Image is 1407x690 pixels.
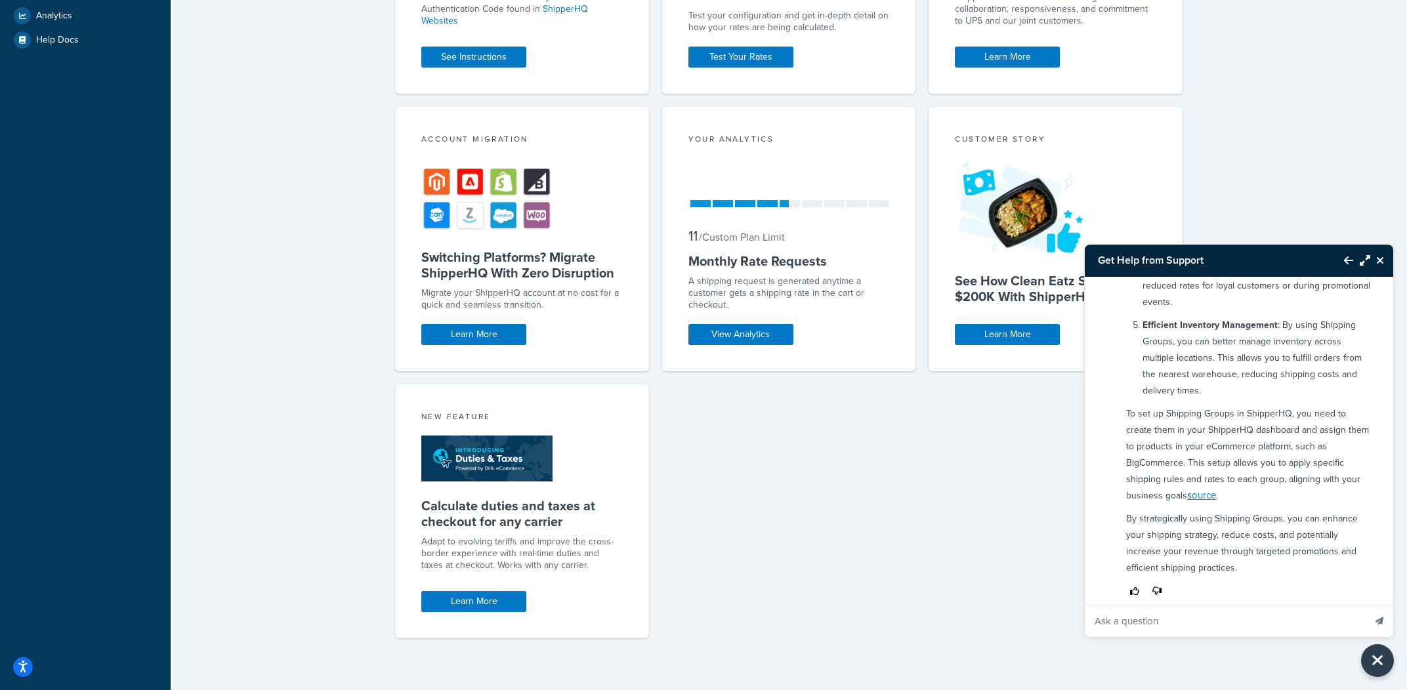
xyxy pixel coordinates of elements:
a: Learn More [955,324,1060,345]
h3: Get Help from Support [1085,245,1331,276]
h5: See How Clean Eatz Saved Over $200K With ShipperHQ & UPS® [955,273,1156,304]
a: Test Your Rates [688,47,793,68]
span: Help Docs [36,35,79,46]
span: Analytics [36,10,72,22]
strong: Efficient Inventory Management [1143,318,1278,332]
small: / Custom Plan Limit [699,230,785,245]
h5: Switching Platforms? Migrate ShipperHQ With Zero Disruption [421,249,623,281]
div: New Feature [421,411,623,426]
button: Thumbs up [1126,582,1143,600]
a: Learn More [421,591,526,612]
a: source [1187,488,1216,502]
h5: Monthly Rate Requests [688,253,890,269]
div: Account Migration [421,133,623,148]
a: Help Docs [10,28,161,52]
p: : By using Shipping Groups, you can better manage inventory across multiple locations. This allow... [1143,317,1370,399]
button: Close Resource Center [1361,644,1394,677]
p: Adapt to evolving tariffs and improve the cross-border experience with real-time duties and taxes... [421,536,623,571]
a: Learn More [955,47,1060,68]
button: Thumbs down [1148,582,1165,600]
div: A shipping request is generated anytime a customer gets a shipping rate in the cart or checkout. [688,275,890,311]
p: To set up Shipping Groups in ShipperHQ, you need to create them in your ShipperHQ dashboard and a... [1126,405,1370,504]
a: View Analytics [688,324,793,345]
a: See Instructions [421,47,526,68]
p: By strategically using Shipping Groups, you can enhance your shipping strategy, reduce costs, and... [1126,510,1370,576]
div: Migrate your ShipperHQ account at no cost for a quick and seamless transition. [421,287,623,311]
button: Send message [1366,605,1393,637]
a: Learn More [421,324,526,345]
span: 11 [688,225,698,247]
div: Customer Story [955,133,1156,148]
button: Close Resource Center [1370,253,1393,268]
div: Your Analytics [688,133,890,148]
a: ShipperHQ Websites [421,2,588,28]
button: Back to Resource Center [1331,245,1353,275]
button: Maximize Resource Center [1353,245,1370,275]
a: Analytics [10,4,161,28]
h5: Calculate duties and taxes at checkout for any carrier [421,498,623,529]
div: Test your configuration and get in-depth detail on how your rates are being calculated. [688,10,890,33]
input: Ask a question [1085,605,1364,637]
